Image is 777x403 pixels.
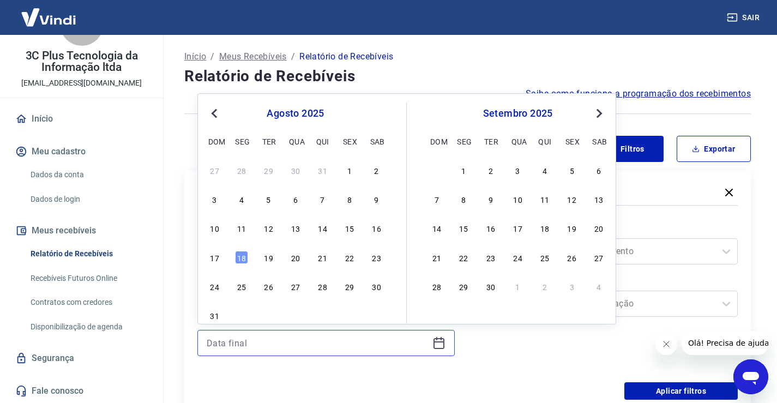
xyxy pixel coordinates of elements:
[208,193,221,206] div: Choose domingo, 3 de agosto de 2025
[13,219,150,243] button: Meus recebíveis
[262,193,275,206] div: Choose terça-feira, 5 de agosto de 2025
[184,65,751,87] h4: Relatório de Recebíveis
[343,193,356,206] div: Choose sexta-feira, 8 de agosto de 2025
[484,193,497,206] div: Choose terça-feira, 9 de setembro de 2025
[682,331,768,355] iframe: Mensagem da empresa
[289,251,302,264] div: Choose quarta-feira, 20 de agosto de 2025
[565,221,579,234] div: Choose sexta-feira, 19 de setembro de 2025
[316,164,329,177] div: Choose quinta-feira, 31 de julho de 2025
[343,135,356,148] div: sex
[430,164,443,177] div: Choose domingo, 31 de agosto de 2025
[219,50,287,63] a: Meus Recebíveis
[207,107,384,120] div: agosto 2025
[592,135,605,148] div: sab
[316,193,329,206] div: Choose quinta-feira, 7 de agosto de 2025
[262,251,275,264] div: Choose terça-feira, 19 de agosto de 2025
[370,280,383,293] div: Choose sábado, 30 de agosto de 2025
[26,164,150,186] a: Dados da conta
[316,135,329,148] div: qui
[430,135,443,148] div: dom
[13,107,150,131] a: Início
[484,221,497,234] div: Choose terça-feira, 16 de setembro de 2025
[9,50,154,73] p: 3C Plus Tecnologia da Informação ltda
[429,107,607,120] div: setembro 2025
[316,309,329,322] div: Choose quinta-feira, 4 de setembro de 2025
[299,50,393,63] p: Relatório de Recebíveis
[262,221,275,234] div: Choose terça-feira, 12 de agosto de 2025
[526,87,751,100] a: Saiba como funciona a programação dos recebimentos
[484,251,497,264] div: Choose terça-feira, 23 de setembro de 2025
[13,1,84,34] img: Vindi
[184,50,206,63] a: Início
[289,280,302,293] div: Choose quarta-feira, 27 de agosto de 2025
[207,335,428,351] input: Data final
[316,251,329,264] div: Choose quinta-feira, 21 de agosto de 2025
[370,251,383,264] div: Choose sábado, 23 de agosto de 2025
[262,309,275,322] div: Choose terça-feira, 2 de setembro de 2025
[235,135,248,148] div: seg
[538,280,551,293] div: Choose quinta-feira, 2 de outubro de 2025
[26,316,150,338] a: Disponibilização de agenda
[484,164,497,177] div: Choose terça-feira, 2 de setembro de 2025
[208,280,221,293] div: Choose domingo, 24 de agosto de 2025
[289,309,302,322] div: Choose quarta-feira, 3 de setembro de 2025
[592,164,605,177] div: Choose sábado, 6 de setembro de 2025
[592,251,605,264] div: Choose sábado, 27 de setembro de 2025
[235,251,248,264] div: Choose segunda-feira, 18 de agosto de 2025
[13,140,150,164] button: Meu cadastro
[565,193,579,206] div: Choose sexta-feira, 12 de setembro de 2025
[343,164,356,177] div: Choose sexta-feira, 1 de agosto de 2025
[235,309,248,322] div: Choose segunda-feira, 1 de setembro de 2025
[26,291,150,314] a: Contratos com credores
[457,193,470,206] div: Choose segunda-feira, 8 de setembro de 2025
[430,280,443,293] div: Choose domingo, 28 de setembro de 2025
[208,221,221,234] div: Choose domingo, 10 de agosto de 2025
[26,243,150,265] a: Relatório de Recebíveis
[484,280,497,293] div: Choose terça-feira, 30 de setembro de 2025
[484,135,497,148] div: ter
[289,135,302,148] div: qua
[655,333,677,355] iframe: Fechar mensagem
[457,221,470,234] div: Choose segunda-feira, 15 de setembro de 2025
[262,135,275,148] div: ter
[26,267,150,290] a: Recebíveis Futuros Online
[235,221,248,234] div: Choose segunda-feira, 11 de agosto de 2025
[208,309,221,322] div: Choose domingo, 31 de agosto de 2025
[343,280,356,293] div: Choose sexta-feira, 29 de agosto de 2025
[511,251,525,264] div: Choose quarta-feira, 24 de setembro de 2025
[370,193,383,206] div: Choose sábado, 9 de agosto de 2025
[7,8,92,16] span: Olá! Precisa de ajuda?
[589,136,664,162] button: Filtros
[370,309,383,322] div: Choose sábado, 6 de setembro de 2025
[208,135,221,148] div: dom
[210,50,214,63] p: /
[677,136,751,162] button: Exportar
[511,193,525,206] div: Choose quarta-feira, 10 de setembro de 2025
[13,346,150,370] a: Segurança
[538,135,551,148] div: qui
[565,164,579,177] div: Choose sexta-feira, 5 de setembro de 2025
[429,162,607,294] div: month 2025-09
[733,359,768,394] iframe: Botão para abrir a janela de mensagens
[565,135,579,148] div: sex
[208,107,221,120] button: Previous Month
[538,164,551,177] div: Choose quinta-feira, 4 de setembro de 2025
[13,379,150,403] a: Fale conosco
[593,107,606,120] button: Next Month
[208,164,221,177] div: Choose domingo, 27 de julho de 2025
[316,280,329,293] div: Choose quinta-feira, 28 de agosto de 2025
[457,164,470,177] div: Choose segunda-feira, 1 de setembro de 2025
[21,77,142,89] p: [EMAIL_ADDRESS][DOMAIN_NAME]
[538,221,551,234] div: Choose quinta-feira, 18 de setembro de 2025
[235,164,248,177] div: Choose segunda-feira, 28 de julho de 2025
[511,135,525,148] div: qua
[262,164,275,177] div: Choose terça-feira, 29 de julho de 2025
[511,280,525,293] div: Choose quarta-feira, 1 de outubro de 2025
[457,251,470,264] div: Choose segunda-feira, 22 de setembro de 2025
[565,251,579,264] div: Choose sexta-feira, 26 de setembro de 2025
[430,251,443,264] div: Choose domingo, 21 de setembro de 2025
[235,280,248,293] div: Choose segunda-feira, 25 de agosto de 2025
[370,164,383,177] div: Choose sábado, 2 de agosto de 2025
